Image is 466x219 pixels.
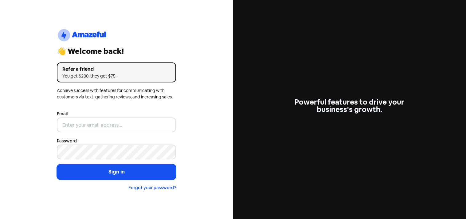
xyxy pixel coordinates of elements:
[57,164,176,180] button: Sign in
[57,48,176,55] div: 👋 Welcome back!
[62,73,170,79] div: You get $200, they get $75.
[128,185,176,190] a: Forgot your password?
[62,66,170,73] div: Refer a friend
[57,117,176,132] input: Enter your email address...
[290,98,409,113] div: Powerful features to drive your business's growth.
[57,138,77,144] label: Password
[57,87,176,100] div: Achieve success with features for communicating with customers via text, gathering reviews, and i...
[57,111,68,117] label: Email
